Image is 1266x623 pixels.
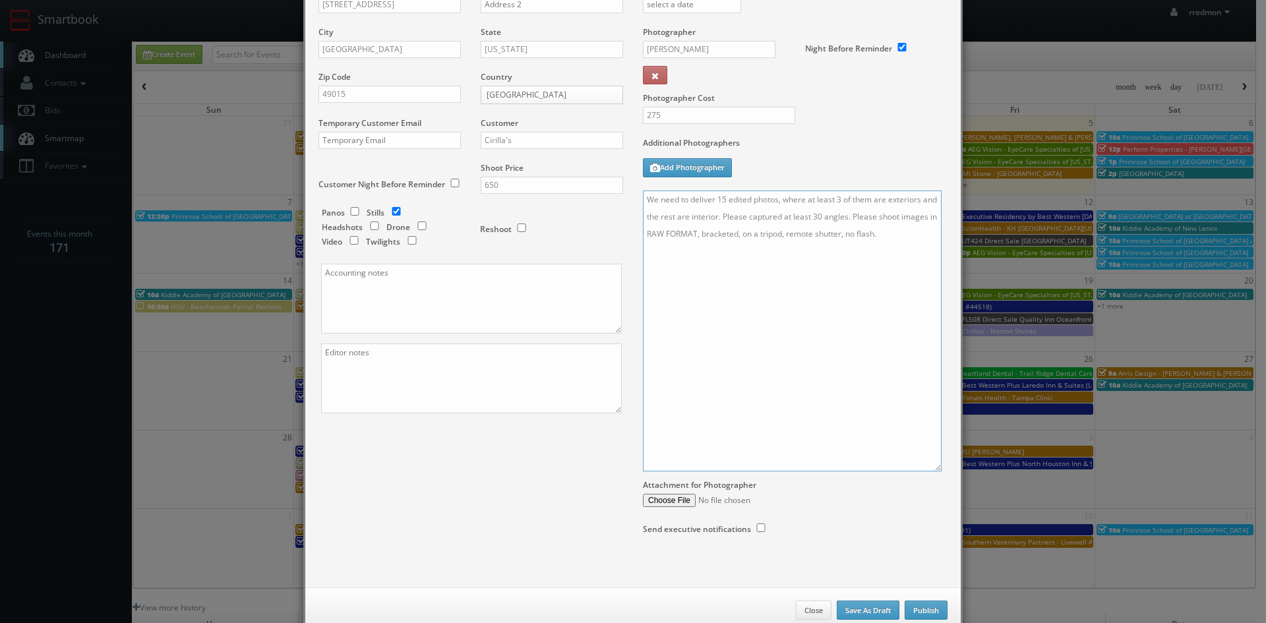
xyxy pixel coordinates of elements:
input: Select a customer [481,132,623,149]
label: Send executive notifications [643,523,751,535]
label: Photographer Cost [633,92,957,104]
label: Stills [367,207,384,218]
input: Temporary Email [318,132,461,149]
label: Headshots [322,222,363,233]
label: Zip Code [318,71,351,82]
input: Photographer Cost [643,107,795,124]
label: Drone [386,222,410,233]
label: Country [481,71,512,82]
button: Save As Draft [837,601,899,620]
label: Reshoot [480,223,512,235]
label: Temporary Customer Email [318,117,421,129]
label: Shoot Price [481,162,524,173]
button: Publish [905,601,948,620]
label: City [318,26,333,38]
a: [GEOGRAPHIC_DATA] [481,86,623,104]
label: Additional Photographers [643,137,948,155]
input: Select a state [481,41,623,58]
label: Twilights [366,236,400,247]
label: Attachment for Photographer [643,479,756,490]
label: State [481,26,501,38]
input: Shoot Price [481,177,623,194]
label: Customer Night Before Reminder [318,179,445,190]
label: Photographer [643,26,696,38]
label: Video [322,236,342,247]
label: Customer [481,117,518,129]
button: Close [796,601,831,620]
label: Panos [322,207,345,218]
span: [GEOGRAPHIC_DATA] [487,86,605,104]
label: Night Before Reminder [805,43,892,54]
input: City [318,41,461,58]
button: Add Photographer [643,158,732,177]
input: Zip Code [318,86,461,103]
input: Select a photographer [643,41,775,58]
